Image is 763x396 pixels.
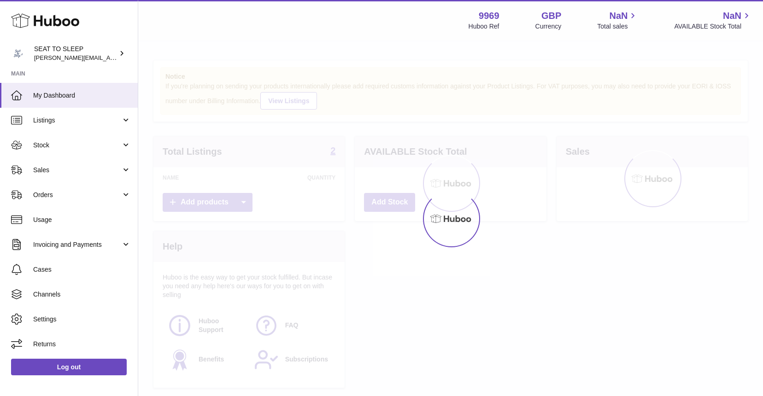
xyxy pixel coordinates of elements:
strong: 9969 [479,10,499,22]
a: Log out [11,359,127,375]
a: NaN AVAILABLE Stock Total [674,10,752,31]
span: [PERSON_NAME][EMAIL_ADDRESS][DOMAIN_NAME] [34,54,185,61]
a: NaN Total sales [597,10,638,31]
img: amy@seattosleep.co.uk [11,47,25,60]
span: Cases [33,265,131,274]
span: Channels [33,290,131,299]
span: AVAILABLE Stock Total [674,22,752,31]
span: Stock [33,141,121,150]
span: Invoicing and Payments [33,240,121,249]
span: Returns [33,340,131,349]
span: Usage [33,215,131,224]
span: Listings [33,116,121,125]
div: Currency [535,22,562,31]
div: Huboo Ref [469,22,499,31]
span: My Dashboard [33,91,131,100]
strong: GBP [541,10,561,22]
span: Orders [33,191,121,199]
span: Sales [33,166,121,175]
span: Total sales [597,22,638,31]
span: NaN [609,10,628,22]
span: NaN [723,10,741,22]
div: SEAT TO SLEEP [34,45,117,62]
span: Settings [33,315,131,324]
